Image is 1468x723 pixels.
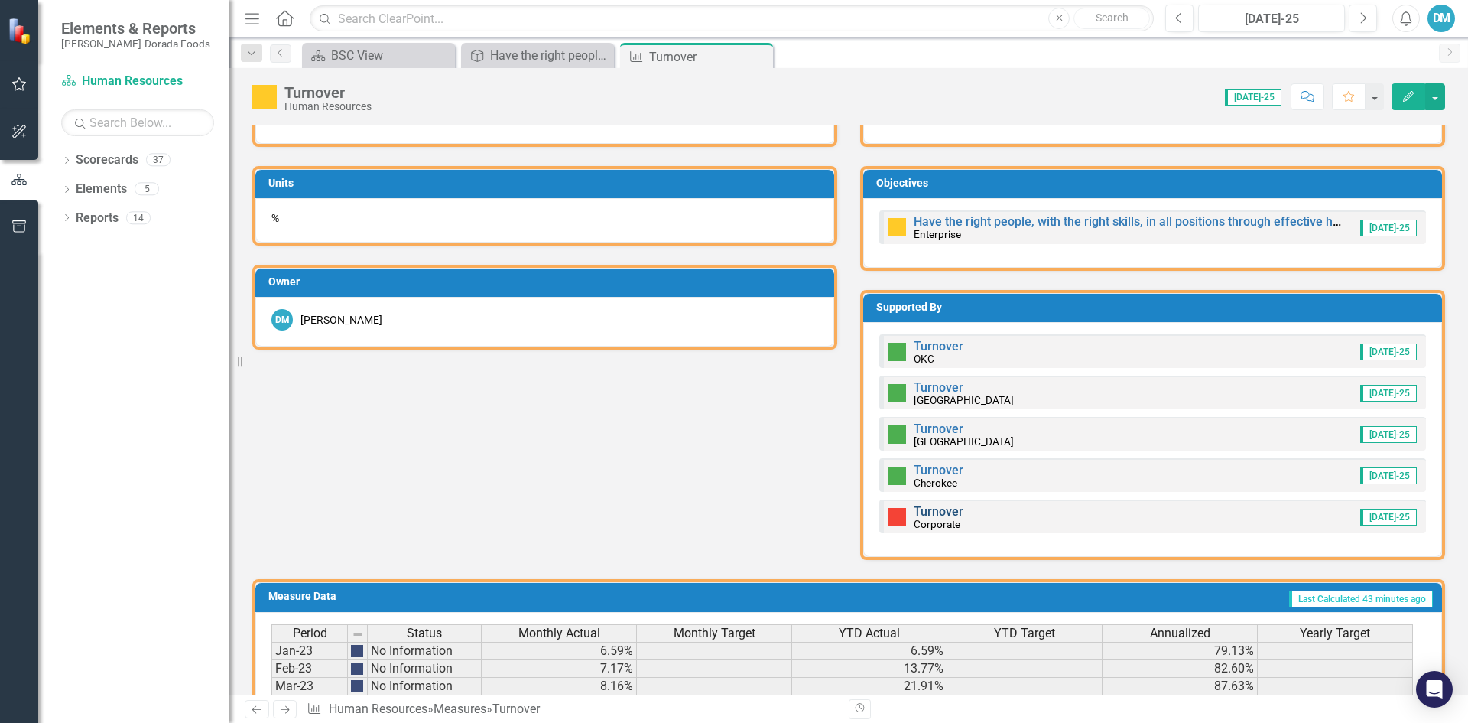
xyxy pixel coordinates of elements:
[888,218,906,236] img: Caution
[465,46,610,65] a: Have the right people, with the right skills, in all positions through effective hiring, onboardi...
[1096,11,1129,24] span: Search
[407,627,442,640] span: Status
[1427,5,1455,32] button: DM
[1203,10,1340,28] div: [DATE]-25
[1150,627,1210,640] span: Annualized
[888,508,906,526] img: Below Plan
[888,425,906,444] img: Above Target
[271,113,437,125] span: # of Terminations / # of Employees
[1416,671,1453,708] div: Open Intercom Messenger
[1360,220,1417,236] span: [DATE]-25
[1360,467,1417,484] span: [DATE]-25
[271,678,348,695] td: Mar-23
[61,73,214,90] a: Human Resources
[482,642,637,660] td: 6.59%
[490,46,610,65] div: Have the right people, with the right skills, in all positions through effective hiring, onboardi...
[492,702,540,716] div: Turnover
[1360,509,1417,526] span: [DATE]-25
[351,680,363,692] img: png;base64,iVBORw0KGgoAAAANSUhEUgAAAJYAAADIAQMAAAAwS4omAAAAA1BMVEU9TXnnx7PJAAAACXBIWXMAAA7EAAAOxA...
[61,37,210,50] small: [PERSON_NAME]-Dorada Foods
[1225,89,1281,106] span: [DATE]-25
[914,394,1014,406] small: [GEOGRAPHIC_DATA]
[792,660,947,678] td: 13.77%
[146,154,171,167] div: 37
[914,463,963,477] a: Turnover
[352,628,364,640] img: 8DAGhfEEPCf229AAAAAElFTkSuQmCC
[1198,5,1345,32] button: [DATE]-25
[76,181,127,198] a: Elements
[914,228,961,240] small: Enterprise
[268,276,827,288] h3: Owner
[434,702,486,716] a: Measures
[135,183,159,196] div: 5
[368,642,482,660] td: No Information
[1360,426,1417,443] span: [DATE]-25
[61,19,210,37] span: Elements & Reports
[368,678,482,695] td: No Information
[271,660,348,678] td: Feb-23
[1300,627,1370,640] span: Yearly Target
[1360,344,1417,360] span: [DATE]-25
[482,678,637,695] td: 8.16%
[331,46,451,65] div: BSC View
[914,504,963,519] a: Turnover
[284,101,372,112] div: Human Resources
[876,301,1434,313] h3: Supported By
[1289,591,1433,607] span: Last Calculated 43 minutes ago
[674,627,755,640] span: Monthly Target
[914,435,1014,448] small: [GEOGRAPHIC_DATA]
[649,47,769,67] div: Turnover
[888,343,906,361] img: Above Target
[1073,8,1150,29] button: Search
[252,85,277,109] img: Caution
[268,591,640,602] h3: Measure Data
[888,384,906,402] img: Above Target
[914,422,963,436] a: Turnover
[792,678,947,695] td: 21.91%
[914,353,934,365] small: OKC
[1103,678,1258,695] td: 87.63%
[368,660,482,678] td: No Information
[307,701,837,718] div: » »
[329,702,427,716] a: Human Resources
[271,642,348,660] td: Jan-23
[300,312,382,327] div: [PERSON_NAME]
[61,109,214,136] input: Search Below...
[914,339,963,353] a: Turnover
[310,5,1154,32] input: Search ClearPoint...
[271,212,279,224] span: %
[284,84,372,101] div: Turnover
[1103,642,1258,660] td: 79.13%
[876,177,1434,189] h3: Objectives
[839,627,900,640] span: YTD Actual
[293,627,327,640] span: Period
[914,477,957,489] small: Cherokee
[126,211,151,224] div: 14
[994,627,1055,640] span: YTD Target
[1103,660,1258,678] td: 82.60%
[914,380,963,395] a: Turnover
[888,467,906,485] img: Above Target
[518,627,600,640] span: Monthly Actual
[792,642,947,660] td: 6.59%
[76,151,138,169] a: Scorecards
[482,660,637,678] td: 7.17%
[271,309,293,331] div: DM
[1360,385,1417,402] span: [DATE]-25
[914,518,960,530] small: Corporate
[351,645,363,657] img: png;base64,iVBORw0KGgoAAAANSUhEUgAAAJYAAADIAQMAAAAwS4omAAAAA1BMVEU9TXnnx7PJAAAACXBIWXMAAA7EAAAOxA...
[268,177,827,189] h3: Units
[8,17,34,44] img: ClearPoint Strategy
[306,46,451,65] a: BSC View
[76,210,119,227] a: Reports
[351,663,363,675] img: png;base64,iVBORw0KGgoAAAANSUhEUgAAAJYAAADIAQMAAAAwS4omAAAAA1BMVEU9TXnnx7PJAAAACXBIWXMAAA7EAAAOxA...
